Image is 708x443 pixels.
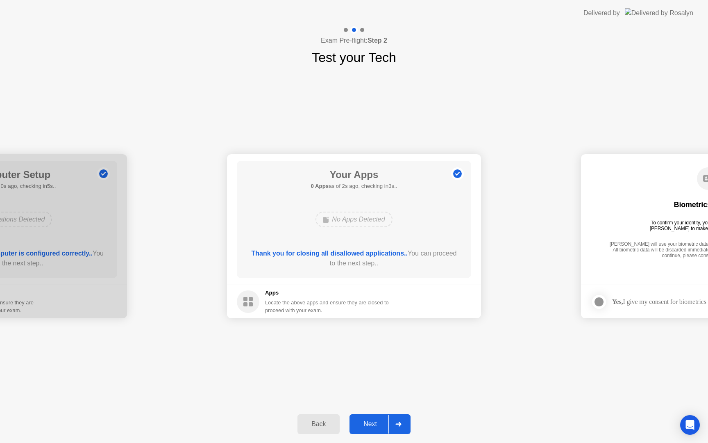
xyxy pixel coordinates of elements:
button: Next [349,414,411,434]
b: Step 2 [368,37,387,44]
div: Locate the above apps and ensure they are closed to proceed with your exam. [265,299,389,314]
button: Back [297,414,340,434]
img: Delivered by Rosalyn [625,8,693,18]
h5: Apps [265,289,389,297]
div: Back [300,420,337,428]
div: No Apps Detected [315,212,392,227]
div: Delivered by [583,8,620,18]
h1: Test your Tech [312,48,396,67]
div: You can proceed to the next step.. [249,249,460,268]
h1: Your Apps [311,167,397,182]
h5: as of 2s ago, checking in3s.. [311,182,397,190]
b: Thank you for closing all disallowed applications.. [252,250,408,257]
h4: Exam Pre-flight: [321,36,387,46]
b: 0 Apps [311,183,329,189]
strong: Yes, [612,298,623,305]
div: Open Intercom Messenger [680,415,700,435]
div: Next [352,420,388,428]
